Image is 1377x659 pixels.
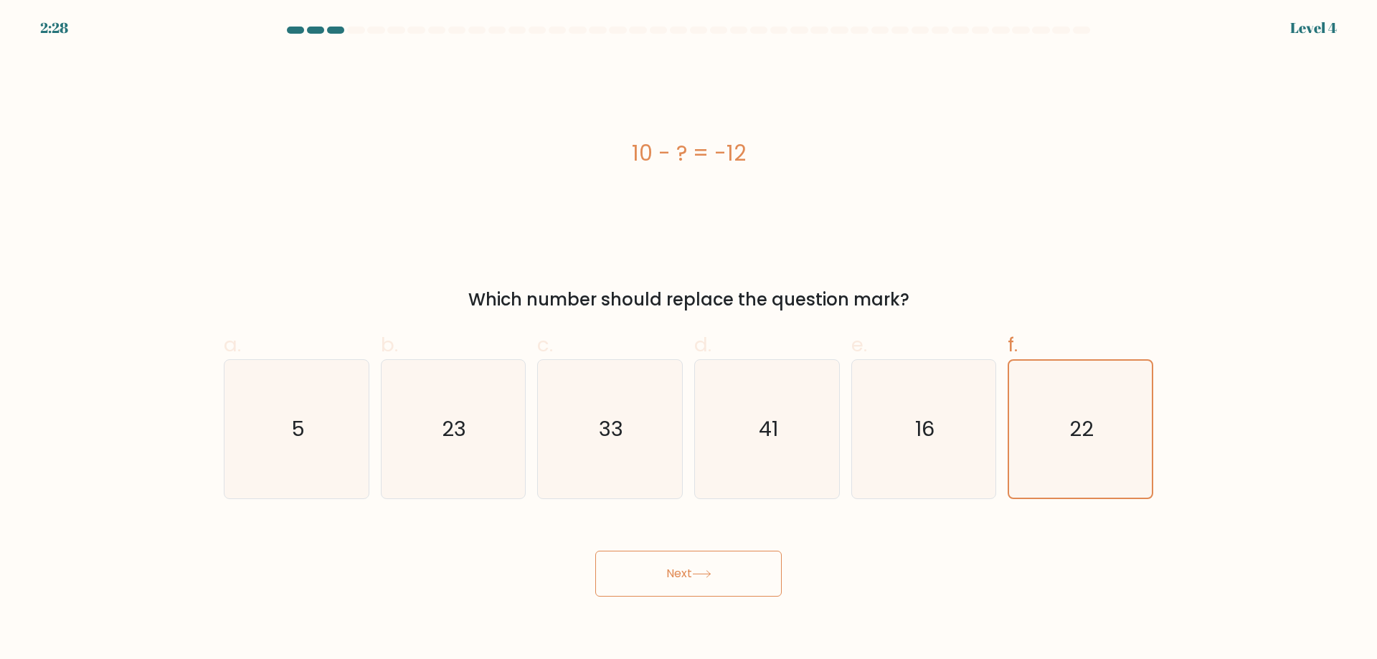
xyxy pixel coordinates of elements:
text: 41 [759,414,778,443]
span: e. [851,331,867,359]
button: Next [595,551,782,597]
span: d. [694,331,711,359]
text: 16 [915,414,934,443]
text: 33 [600,414,624,443]
div: Level 4 [1290,17,1337,39]
div: Which number should replace the question mark? [232,287,1145,313]
text: 22 [1070,414,1094,443]
span: a. [224,331,241,359]
div: 2:28 [40,17,68,39]
text: 23 [443,414,467,443]
div: 10 - ? = -12 [224,137,1153,169]
span: f. [1008,331,1018,359]
text: 5 [291,414,305,443]
span: b. [381,331,398,359]
span: c. [537,331,553,359]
